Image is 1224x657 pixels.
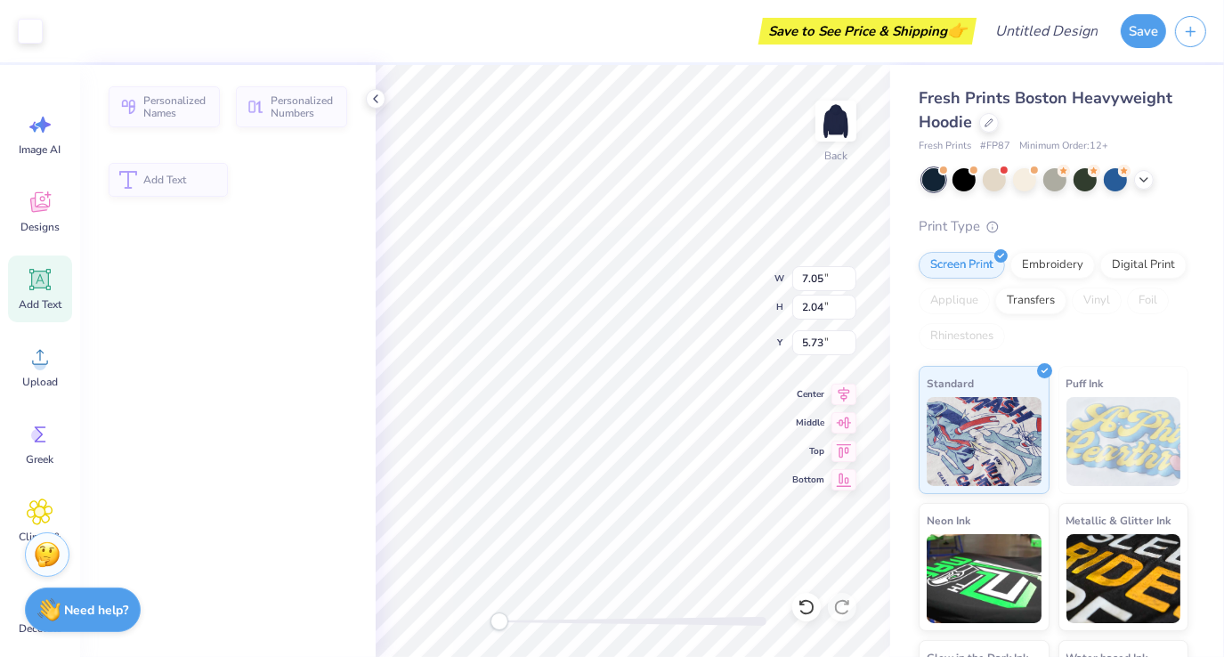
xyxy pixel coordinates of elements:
img: Standard [927,397,1042,486]
span: Designs [20,220,60,234]
div: Save to See Price & Shipping [763,18,972,45]
span: Image AI [20,142,61,157]
span: Clipart & logos [11,530,69,558]
img: Back [818,103,854,139]
div: Rhinestones [919,323,1005,350]
img: Puff Ink [1066,397,1181,486]
span: Fresh Prints Boston Heavyweight Hoodie [919,87,1172,133]
input: Untitled Design [981,13,1112,49]
span: 👉 [947,20,967,41]
strong: Need help? [65,602,129,619]
button: Add Text [109,163,228,197]
span: Bottom [792,473,824,487]
span: Upload [22,375,58,389]
span: Top [792,444,824,458]
span: Greek [27,452,54,466]
span: Fresh Prints [919,139,971,154]
span: Neon Ink [927,511,970,530]
div: Transfers [995,288,1066,314]
span: Add Text [143,174,217,186]
button: Personalized Names [109,86,220,127]
div: Print Type [919,216,1188,237]
span: Middle [792,416,824,430]
div: Accessibility label [490,612,508,630]
div: Applique [919,288,990,314]
div: Digital Print [1100,252,1187,279]
span: # FP87 [980,139,1010,154]
span: Center [792,387,824,401]
span: Decorate [19,621,61,636]
div: Embroidery [1010,252,1095,279]
span: Personalized Numbers [271,94,336,119]
img: Neon Ink [927,534,1042,623]
div: Vinyl [1072,288,1122,314]
img: Metallic & Glitter Ink [1066,534,1181,623]
span: Puff Ink [1066,374,1104,393]
button: Personalized Numbers [236,86,347,127]
span: Standard [927,374,974,393]
div: Screen Print [919,252,1005,279]
span: Minimum Order: 12 + [1019,139,1108,154]
div: Foil [1127,288,1169,314]
span: Add Text [19,297,61,312]
button: Save [1121,14,1166,48]
span: Metallic & Glitter Ink [1066,511,1171,530]
span: Personalized Names [143,94,209,119]
div: Back [824,148,847,164]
